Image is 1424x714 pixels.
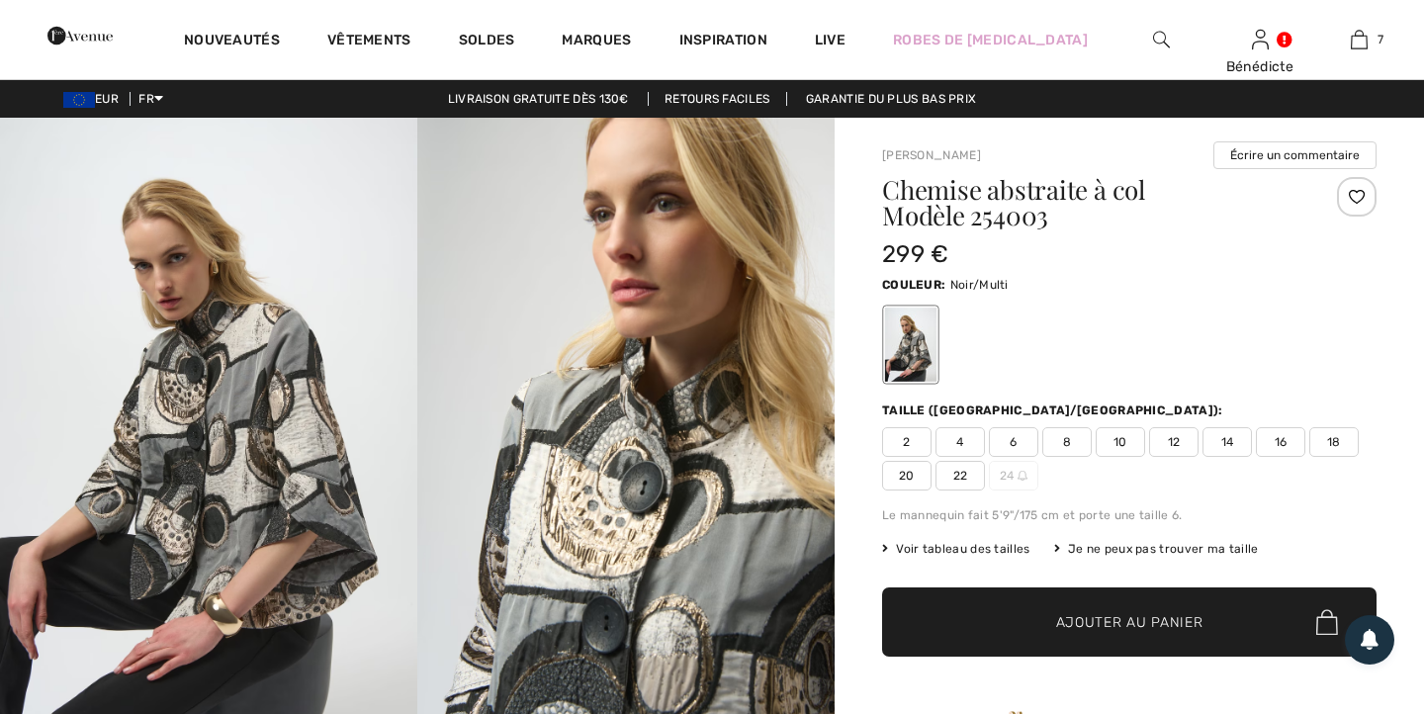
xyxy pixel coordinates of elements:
[1149,427,1199,457] span: 12
[882,278,945,292] span: Couleur:
[138,92,163,106] span: FR
[679,32,767,52] span: Inspiration
[1096,427,1145,457] span: 10
[1310,28,1407,51] a: 7
[63,92,95,108] img: Euro
[882,402,1227,419] div: Taille ([GEOGRAPHIC_DATA]/[GEOGRAPHIC_DATA]):
[47,16,113,55] img: 1ère Avenue
[882,587,1377,657] button: Ajouter au panier
[327,32,411,52] a: Vêtements
[885,308,936,382] div: Noir/Multi
[432,92,645,106] a: Livraison gratuite dès 130€
[935,427,985,457] span: 4
[1056,612,1203,633] span: Ajouter au panier
[1042,427,1092,457] span: 8
[893,30,1088,50] a: Robes de [MEDICAL_DATA]
[882,427,932,457] span: 2
[1213,141,1377,169] button: Écrire un commentaire
[459,32,515,52] a: Soldes
[989,461,1038,491] span: 24
[562,32,631,52] a: Marques
[989,427,1038,457] span: 6
[882,177,1294,228] h1: Chemise abstraite à col Modèle 254003
[882,240,949,268] span: 299 €
[1252,28,1269,51] img: Mes infos
[935,461,985,491] span: 22
[950,278,1009,292] span: Noir/Multi
[184,32,280,52] a: Nouveautés
[882,461,932,491] span: 20
[882,540,1030,558] span: Voir tableau des tailles
[63,92,127,106] span: EUR
[1351,28,1368,51] img: Mon panier
[1202,427,1252,457] span: 14
[1153,28,1170,51] img: recherche
[648,92,787,106] a: Retours faciles
[1054,540,1259,558] div: Je ne peux pas trouver ma taille
[1018,471,1027,481] img: ring-m.svg
[1309,427,1359,457] span: 18
[1211,56,1308,77] div: Bénédicte
[1378,31,1383,48] span: 7
[815,30,845,50] a: Live
[1256,427,1305,457] span: 16
[1316,609,1338,635] img: Bag.svg
[882,148,981,162] a: [PERSON_NAME]
[790,92,993,106] a: Garantie du plus bas prix
[1252,30,1269,48] a: Se connecter
[882,506,1377,524] div: Le mannequin fait 5'9"/175 cm et porte une taille 6.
